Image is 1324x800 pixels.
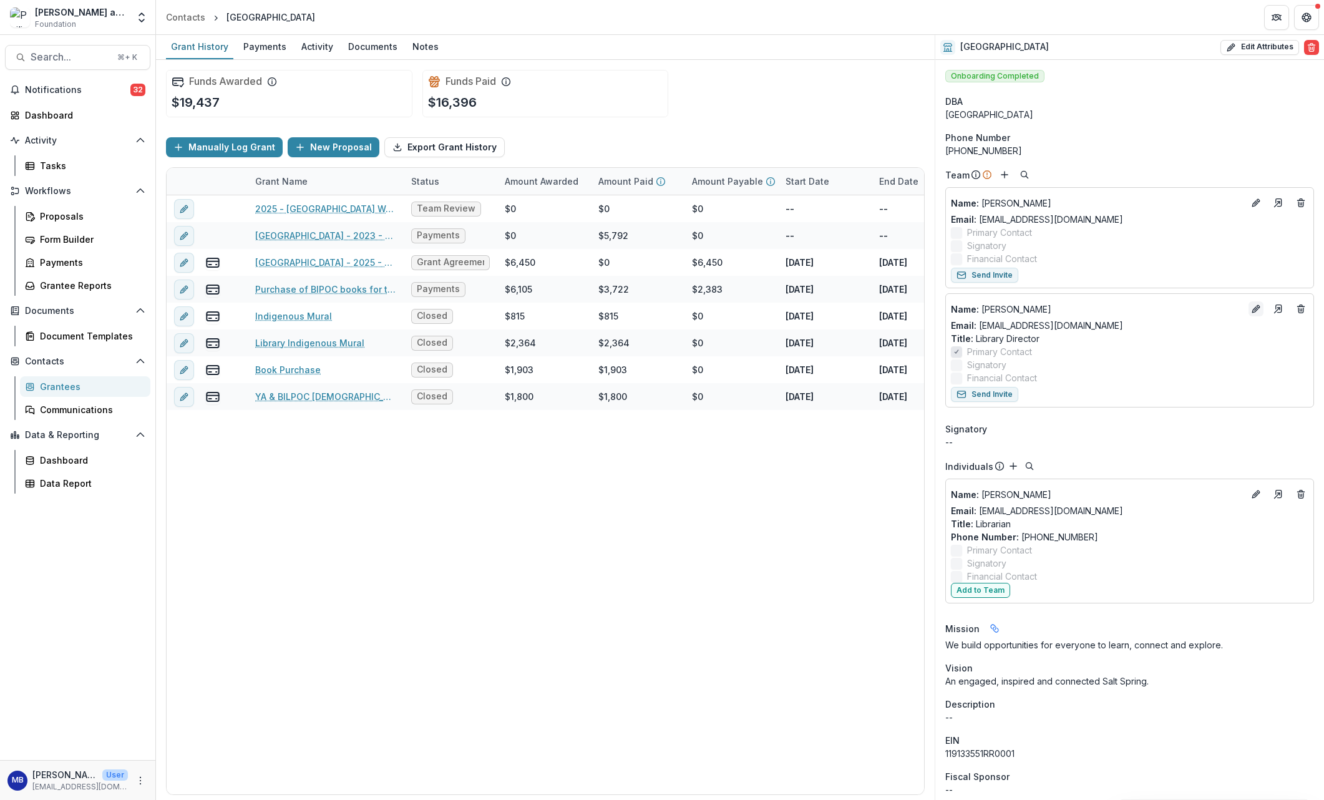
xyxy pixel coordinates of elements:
div: [PHONE_NUMBER] [945,144,1314,157]
div: $6,105 [505,283,532,296]
div: Grantee Reports [40,279,140,292]
p: [DATE] [786,363,814,376]
p: [DATE] [879,363,907,376]
a: Document Templates [20,326,150,346]
p: [DATE] [786,283,814,296]
a: Library Indigenous Mural [255,336,364,349]
a: Data Report [20,473,150,494]
div: Communications [40,403,140,416]
a: Payments [20,252,150,273]
p: [DATE] [879,310,907,323]
a: Payments [238,35,291,59]
span: Team Review [417,203,475,214]
button: Open Documents [5,301,150,321]
div: Melissa Bemel [12,776,24,784]
span: Signatory [967,239,1006,252]
p: User [102,769,128,781]
div: Grant Name [248,168,404,195]
p: [EMAIL_ADDRESS][DOMAIN_NAME] [32,781,128,793]
p: [DATE] [879,390,907,403]
div: Payments [238,37,291,56]
div: Payments [40,256,140,269]
p: -- [786,229,794,242]
span: Search... [31,51,110,63]
div: $0 [505,202,516,215]
div: $0 [692,336,703,349]
button: Search [1022,459,1037,474]
span: Name : [951,489,979,500]
div: $1,800 [505,390,533,403]
a: Communications [20,399,150,420]
p: [DATE] [786,256,814,269]
div: Dashboard [40,454,140,467]
button: Open Activity [5,130,150,150]
p: [PERSON_NAME] [951,197,1244,210]
button: Send Invite [951,268,1018,283]
a: [GEOGRAPHIC_DATA] - 2023 - Returning Grantee Application [255,229,396,242]
div: Grantees [40,380,140,393]
div: $2,364 [505,336,536,349]
span: Signatory [945,422,987,436]
p: Library Director [951,332,1308,345]
div: Amount Paid [591,168,684,195]
a: YA & BILPOC [DEMOGRAPHIC_DATA] Book purchase [255,390,396,403]
span: Data & Reporting [25,430,130,441]
button: Add [997,167,1012,182]
p: $16,396 [428,93,477,112]
span: Closed [417,338,447,348]
a: Name: [PERSON_NAME] [951,197,1244,210]
button: view-payments [205,363,220,378]
span: Primary Contact [967,544,1032,557]
a: Purchase of BIPOC books for the library [255,283,396,296]
button: edit [174,306,194,326]
span: Foundation [35,19,76,30]
div: $815 [598,310,618,323]
h2: Funds Paid [445,76,496,87]
button: Edit [1249,301,1263,316]
div: Amount Awarded [497,168,591,195]
div: Status [404,168,497,195]
span: Signatory [967,358,1006,371]
button: Deletes [1293,195,1308,210]
span: Phone Number : [951,532,1019,542]
button: edit [174,253,194,273]
div: -- [945,783,1314,796]
span: Contacts [25,356,130,367]
a: Name: [PERSON_NAME] [951,488,1244,501]
div: $0 [692,229,703,242]
span: Email: [951,320,976,331]
button: Linked binding [985,618,1005,638]
div: ⌘ + K [115,51,140,64]
span: Name : [951,198,979,208]
button: Edit [1249,487,1263,502]
div: Tasks [40,159,140,172]
p: [DATE] [879,256,907,269]
span: Email: [951,505,976,516]
a: Name: [PERSON_NAME] [951,303,1244,316]
a: Dashboard [20,450,150,471]
p: [DATE] [786,390,814,403]
button: Open Contacts [5,351,150,371]
p: [DATE] [786,310,814,323]
div: Status [404,175,447,188]
p: Librarian [951,517,1308,530]
a: Grantee Reports [20,275,150,296]
div: $2,364 [598,336,630,349]
p: [PHONE_NUMBER] [951,530,1308,544]
span: Onboarding Completed [945,70,1044,82]
div: $815 [505,310,525,323]
button: Deletes [1293,487,1308,502]
div: $1,903 [598,363,627,376]
p: [DATE] [879,283,907,296]
div: $1,903 [505,363,533,376]
a: 2025 - [GEOGRAPHIC_DATA] Welcome Pole [255,202,396,215]
span: Primary Contact [967,345,1032,358]
a: Proposals [20,206,150,227]
button: Edit [1249,195,1263,210]
span: Financial Contact [967,570,1037,583]
span: Grant Agreement [417,257,484,268]
button: Deletes [1293,301,1308,316]
p: Individuals [945,460,993,473]
h2: Funds Awarded [189,76,262,87]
